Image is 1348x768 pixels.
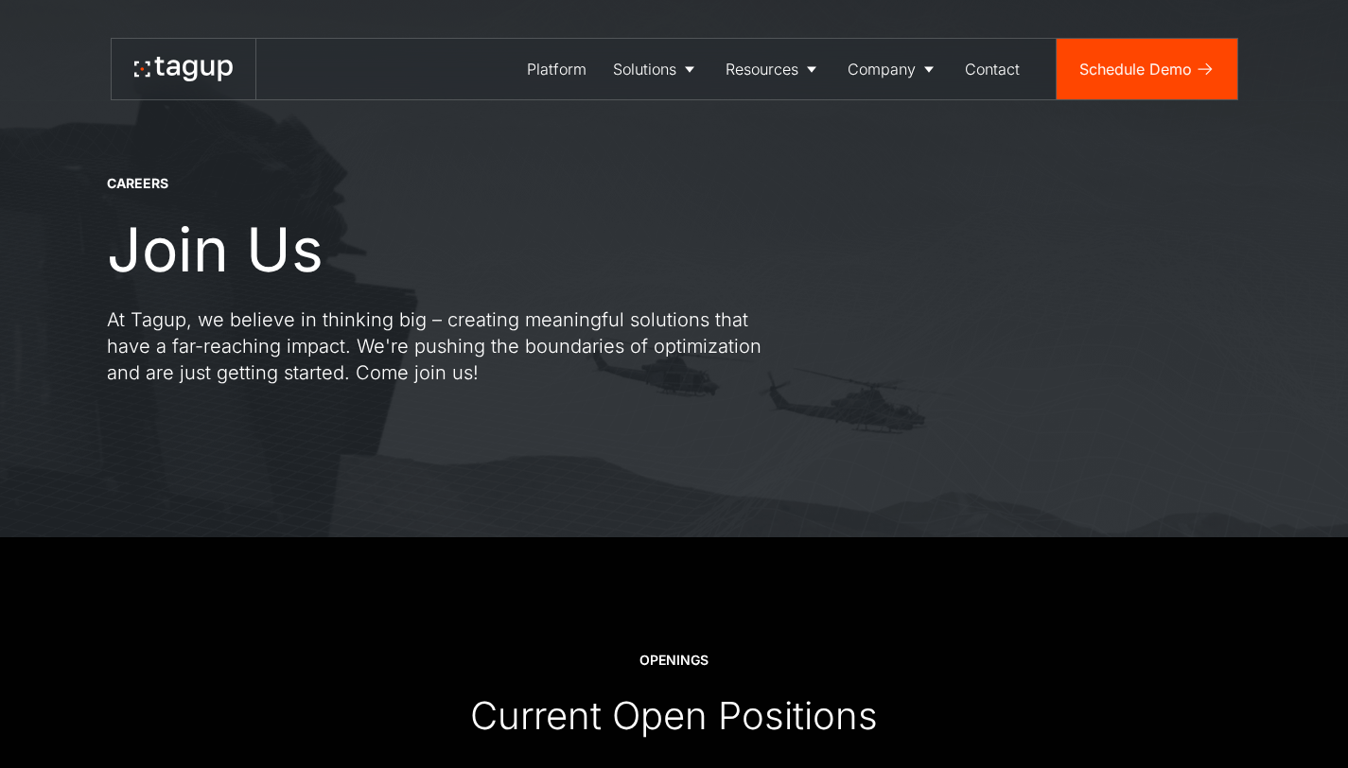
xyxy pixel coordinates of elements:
div: Platform [527,58,586,80]
a: Schedule Demo [1057,39,1237,99]
div: Current Open Positions [470,692,878,740]
a: Solutions [600,39,712,99]
div: OPENINGS [639,651,709,670]
div: Contact [965,58,1020,80]
h1: Join Us [107,216,324,284]
div: Company [848,58,916,80]
div: CAREERS [107,174,168,193]
a: Contact [952,39,1033,99]
div: Solutions [613,58,676,80]
a: Platform [514,39,600,99]
p: At Tagup, we believe in thinking big – creating meaningful solutions that have a far-reaching imp... [107,306,788,386]
a: Company [834,39,952,99]
div: Schedule Demo [1079,58,1192,80]
a: Resources [712,39,834,99]
div: Resources [726,58,798,80]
